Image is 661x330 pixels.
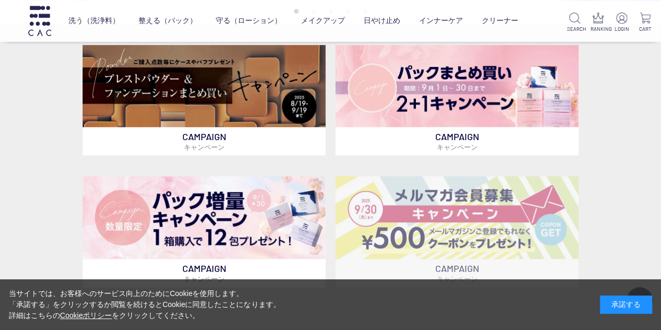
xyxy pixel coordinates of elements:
img: logo [27,6,53,36]
p: SEARCH [567,25,582,33]
a: 日やけ止め [363,8,400,34]
a: インナーケア [419,8,462,34]
a: メルマガ会員募集 メルマガ会員募集 CAMPAIGNキャンペーン [335,176,578,287]
p: CAMPAIGN [83,127,326,155]
span: キャンペーン [436,143,477,151]
a: LOGIN [614,13,629,33]
p: LOGIN [614,25,629,33]
a: SEARCH [567,13,582,33]
span: キャンペーン [184,143,225,151]
a: ベースメイクキャンペーン ベースメイクキャンペーン CAMPAIGNキャンペーン [83,45,326,156]
a: Cookieポリシー [60,311,112,320]
a: メイクアップ [300,8,344,34]
img: ベースメイクキャンペーン [83,45,326,128]
a: 整える（パック） [138,8,197,34]
p: CAMPAIGN [335,259,578,287]
img: パック増量キャンペーン [83,176,326,259]
a: クリーナー [481,8,518,34]
div: 当サイトでは、お客様へのサービス向上のためにCookieを使用します。 「承諾する」をクリックするか閲覧を続けるとCookieに同意したことになります。 詳細はこちらの をクリックしてください。 [9,288,281,321]
div: 承諾する [600,295,652,314]
p: RANKING [590,25,606,33]
p: CAMPAIGN [335,127,578,155]
a: パック増量キャンペーン パック増量キャンペーン CAMPAIGNキャンペーン [83,176,326,287]
span: キャンペーン [184,275,225,283]
img: パックキャンペーン2+1 [335,45,578,128]
p: CART [637,25,653,33]
a: パックキャンペーン2+1 パックキャンペーン2+1 CAMPAIGNキャンペーン [335,45,578,156]
a: 守る（ローション） [216,8,282,34]
img: メルマガ会員募集 [335,176,578,259]
p: CAMPAIGN [83,259,326,287]
a: CART [637,13,653,33]
span: キャンペーン [436,275,477,283]
a: RANKING [590,13,606,33]
a: 洗う（洗浄料） [68,8,120,34]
